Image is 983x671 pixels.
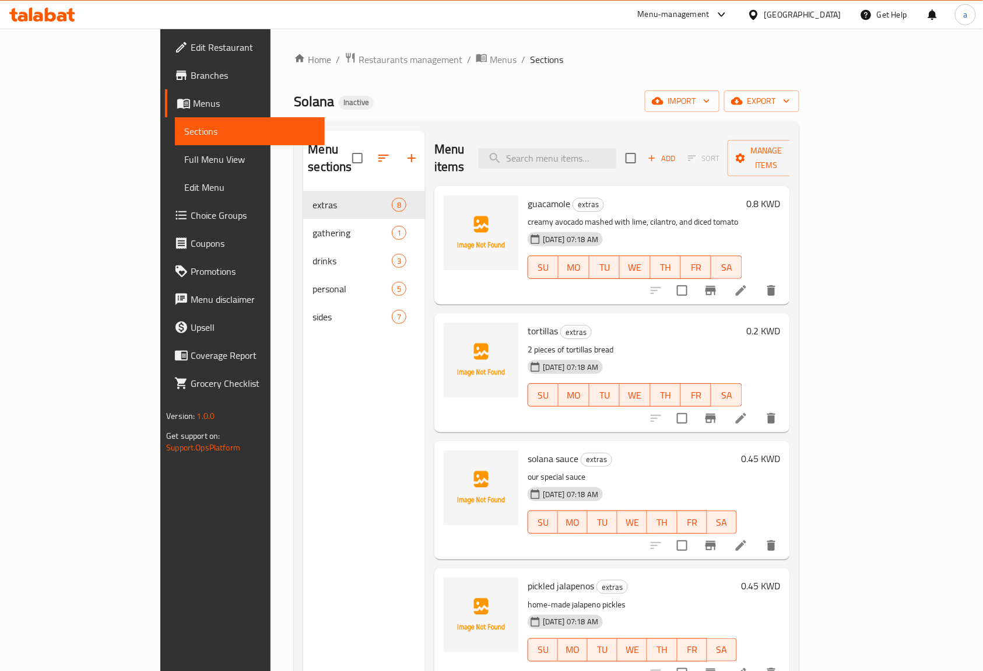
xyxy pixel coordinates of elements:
span: Menus [490,53,517,67]
span: Choice Groups [191,208,315,222]
span: extras [597,581,627,594]
div: Inactive [339,96,374,110]
div: extras [560,325,592,339]
button: FR [677,638,707,662]
a: Support.OpsPlatform [166,440,240,455]
button: Add section [398,144,426,172]
button: FR [681,383,711,407]
span: TU [592,514,613,531]
span: drinks [313,254,391,268]
span: Restaurants management [359,53,462,67]
span: [DATE] 07:18 AM [538,362,603,373]
input: search [479,148,616,169]
button: TU [588,638,617,662]
span: Promotions [191,264,315,278]
span: Full Menu View [184,152,315,166]
a: Grocery Checklist [165,369,325,397]
img: solana sauce [444,450,518,525]
h2: Menu sections [308,141,352,176]
span: gathering [313,226,391,240]
button: Branch-specific-item [697,404,725,432]
a: Edit Menu [175,173,325,201]
span: Select section first [680,149,728,167]
a: Menus [165,89,325,117]
span: FR [686,259,707,276]
span: TU [594,259,615,276]
button: FR [681,256,711,279]
span: Sections [530,53,563,67]
span: solana sauce [528,450,578,467]
button: SA [711,383,742,407]
span: Branches [191,68,315,82]
span: tortillas [528,322,558,340]
span: MO [563,641,583,658]
span: Upsell [191,320,315,334]
a: Coverage Report [165,341,325,369]
button: WE [617,638,647,662]
button: Branch-specific-item [697,532,725,560]
button: TU [588,511,617,534]
span: SA [716,259,737,276]
span: sides [313,310,391,324]
div: extras [313,198,391,212]
span: extras [581,453,612,466]
div: extras8 [303,191,425,219]
span: Edit Restaurant [191,40,315,54]
p: creamy avocado mashed with lime, cilantro, and diced tomato [528,215,742,229]
span: Coupons [191,236,315,250]
button: export [724,90,799,112]
a: Full Menu View [175,145,325,173]
button: TU [589,383,620,407]
a: Promotions [165,257,325,285]
button: Add [643,149,680,167]
h2: Menu items [434,141,465,176]
a: Edit menu item [734,411,748,425]
button: TH [647,511,677,534]
div: items [392,310,406,324]
a: Edit menu item [734,539,748,553]
span: 8 [392,200,406,211]
button: TH [651,383,681,407]
span: Select to update [670,406,694,431]
div: sides7 [303,303,425,331]
button: SU [528,256,559,279]
span: extras [561,326,591,339]
div: items [392,254,406,268]
span: WE [624,259,645,276]
span: 1.0.0 [197,408,215,424]
span: export [733,94,790,109]
a: Edit Restaurant [165,33,325,61]
span: MO [563,387,584,404]
span: 5 [392,284,406,295]
h6: 0.2 KWD [747,323,781,339]
a: Menu disclaimer [165,285,325,313]
span: 7 [392,312,406,323]
span: [DATE] 07:18 AM [538,234,603,245]
button: import [645,90,719,112]
button: Branch-specific-item [697,277,725,305]
div: gathering1 [303,219,425,247]
div: extras [573,198,604,212]
span: Add item [643,149,680,167]
span: WE [622,514,643,531]
a: Upsell [165,313,325,341]
h6: 0.45 KWD [742,578,781,594]
button: delete [757,404,785,432]
span: import [654,94,710,109]
h6: 0.45 KWD [742,450,781,467]
button: TU [589,256,620,279]
div: drinks3 [303,247,425,275]
li: / [521,53,525,67]
button: MO [558,511,588,534]
a: Menus [476,52,517,67]
button: SU [528,383,559,407]
span: TH [655,259,676,276]
span: WE [622,641,643,658]
li: / [467,53,471,67]
h6: 0.8 KWD [747,195,781,212]
a: Sections [175,117,325,145]
span: personal [313,282,391,296]
button: SU [528,511,558,534]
